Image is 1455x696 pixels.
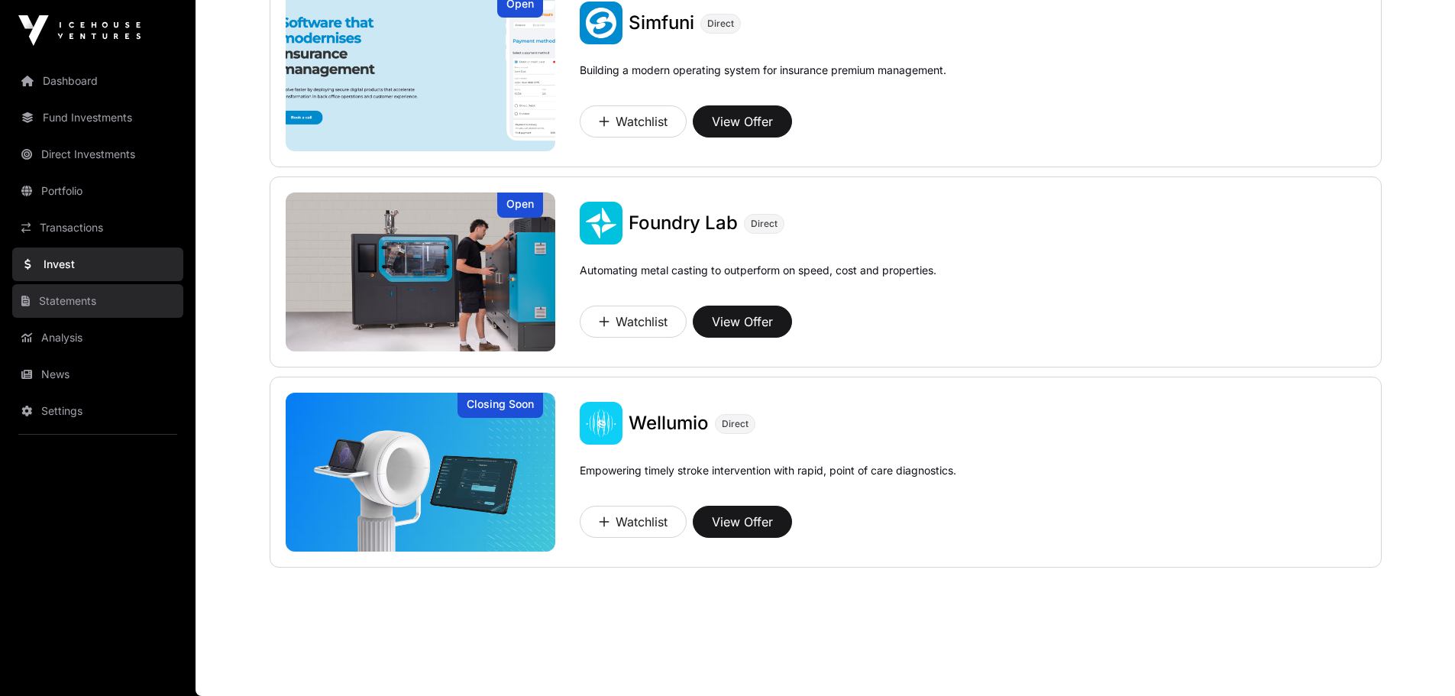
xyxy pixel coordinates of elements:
[12,138,183,171] a: Direct Investments
[12,284,183,318] a: Statements
[722,418,749,430] span: Direct
[286,193,556,351] img: Foundry Lab
[580,63,946,99] p: Building a modern operating system for insurance premium management.
[580,463,956,500] p: Empowering timely stroke intervention with rapid, point of care diagnostics.
[580,202,622,244] img: Foundry Lab
[12,358,183,391] a: News
[1379,623,1455,696] iframe: Chat Widget
[629,411,709,435] a: Wellumio
[12,248,183,281] a: Invest
[286,193,556,351] a: Foundry LabOpen
[580,506,687,538] button: Watchlist
[629,212,738,234] span: Foundry Lab
[12,174,183,208] a: Portfolio
[12,101,183,134] a: Fund Investments
[580,402,622,445] img: Wellumio
[629,11,694,35] a: Simfuni
[693,105,792,138] button: View Offer
[580,263,936,299] p: Automating metal casting to outperform on speed, cost and properties.
[286,393,556,552] a: WellumioClosing Soon
[580,306,687,338] button: Watchlist
[580,2,622,44] img: Simfuni
[629,211,738,235] a: Foundry Lab
[629,412,709,434] span: Wellumio
[693,506,792,538] button: View Offer
[629,11,694,34] span: Simfuni
[580,105,687,138] button: Watchlist
[751,218,778,230] span: Direct
[12,394,183,428] a: Settings
[12,211,183,244] a: Transactions
[707,18,734,30] span: Direct
[286,393,556,552] img: Wellumio
[12,64,183,98] a: Dashboard
[18,15,141,46] img: Icehouse Ventures Logo
[497,193,543,218] div: Open
[12,321,183,354] a: Analysis
[458,393,543,418] div: Closing Soon
[693,306,792,338] button: View Offer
